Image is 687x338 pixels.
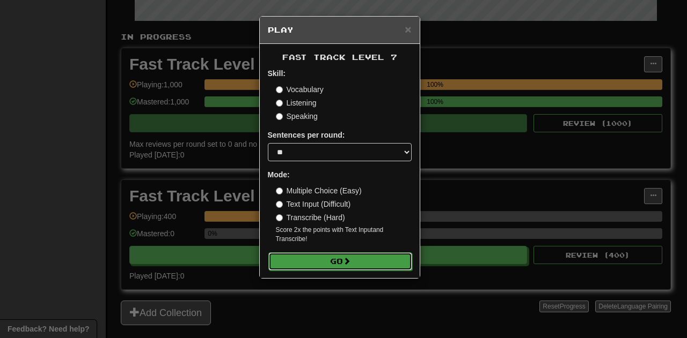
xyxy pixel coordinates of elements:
button: Close [405,24,411,35]
small: Score 2x the points with Text Input and Transcribe ! [276,226,412,244]
strong: Skill: [268,69,286,78]
label: Multiple Choice (Easy) [276,185,362,196]
input: Vocabulary [276,86,283,93]
input: Multiple Choice (Easy) [276,187,283,194]
label: Text Input (Difficult) [276,199,351,209]
label: Listening [276,97,317,108]
input: Speaking [276,113,283,120]
span: × [405,23,411,35]
h5: Play [268,25,412,35]
input: Text Input (Difficult) [276,201,283,208]
label: Sentences per round: [268,130,345,140]
span: Fast Track Level 7 [282,52,397,62]
label: Vocabulary [276,84,324,95]
label: Transcribe (Hard) [276,212,345,223]
button: Go [268,252,412,271]
input: Listening [276,100,283,107]
strong: Mode: [268,170,290,179]
label: Speaking [276,111,318,122]
input: Transcribe (Hard) [276,214,283,221]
